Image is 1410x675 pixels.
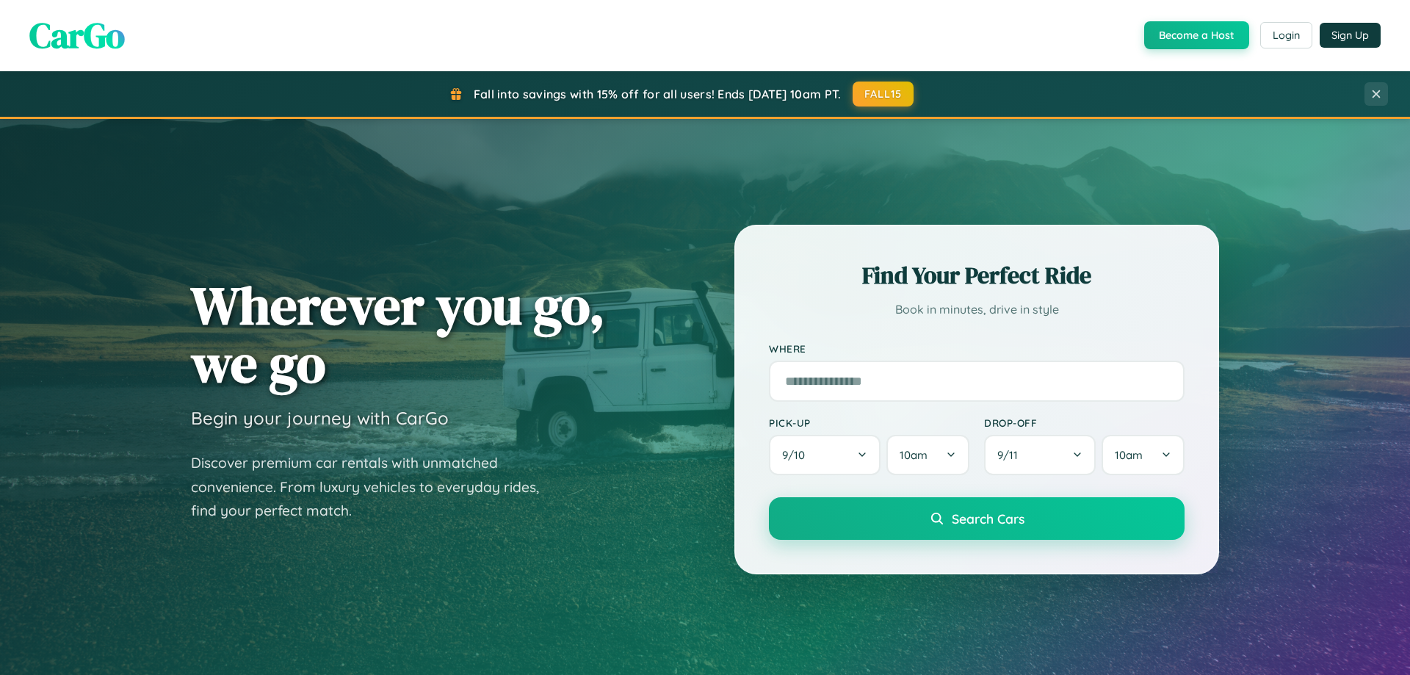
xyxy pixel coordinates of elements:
[984,435,1096,475] button: 9/11
[769,259,1185,292] h2: Find Your Perfect Ride
[1144,21,1249,49] button: Become a Host
[1320,23,1381,48] button: Sign Up
[997,448,1025,462] span: 9 / 11
[769,299,1185,320] p: Book in minutes, drive in style
[853,82,914,107] button: FALL15
[29,11,125,59] span: CarGo
[769,435,881,475] button: 9/10
[191,276,605,392] h1: Wherever you go, we go
[1115,448,1143,462] span: 10am
[1102,435,1185,475] button: 10am
[769,497,1185,540] button: Search Cars
[769,342,1185,355] label: Where
[782,448,812,462] span: 9 / 10
[886,435,969,475] button: 10am
[984,416,1185,429] label: Drop-off
[474,87,842,101] span: Fall into savings with 15% off for all users! Ends [DATE] 10am PT.
[952,510,1024,527] span: Search Cars
[900,448,928,462] span: 10am
[191,451,558,523] p: Discover premium car rentals with unmatched convenience. From luxury vehicles to everyday rides, ...
[1260,22,1312,48] button: Login
[191,407,449,429] h3: Begin your journey with CarGo
[769,416,969,429] label: Pick-up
